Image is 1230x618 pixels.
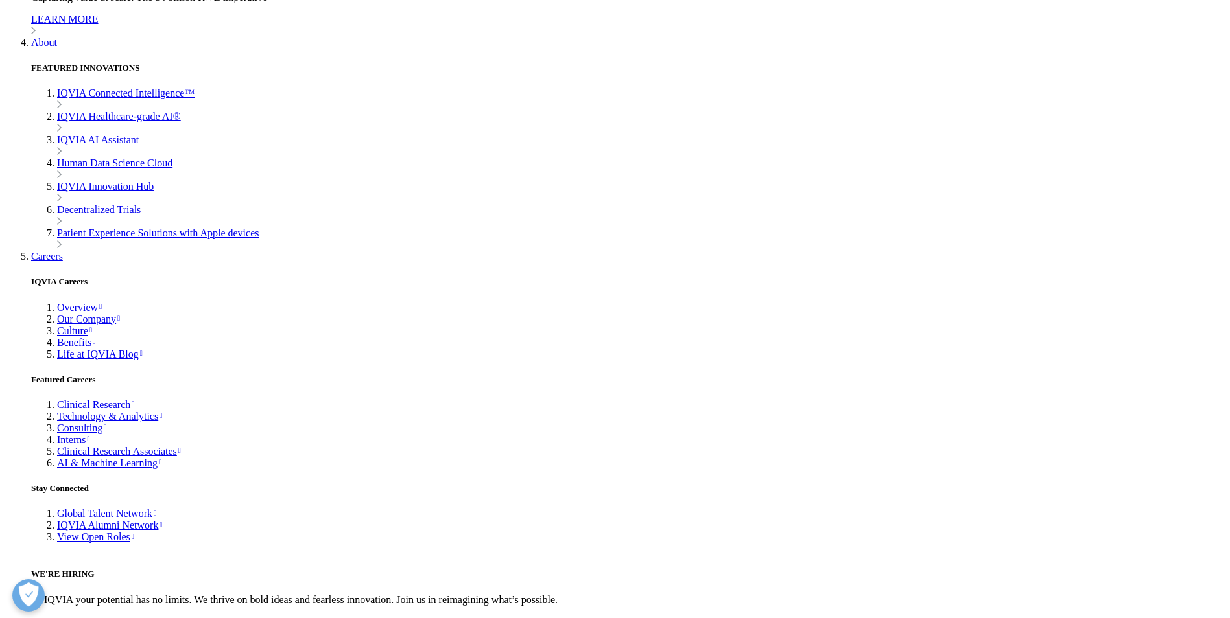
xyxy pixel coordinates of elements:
[57,434,90,445] a: Interns
[57,181,154,192] a: IQVIA Innovation Hub
[57,325,92,336] a: Culture
[57,531,134,542] a: View Open Roles
[31,251,63,262] a: Careers
[31,37,57,48] a: About
[31,14,1225,37] a: LEARN MORE
[57,337,95,348] a: Benefits
[57,204,141,215] a: Decentralized Trials
[57,446,181,457] a: Clinical Research Associates
[57,349,143,360] a: Life at IQVIA Blog
[57,227,259,238] a: Patient Experience Solutions with Apple devices
[31,277,1225,287] h5: IQVIA Careers
[57,87,195,98] a: IQVIA Connected Intelligence™
[57,302,102,313] a: Overview
[31,594,1225,606] p: At IQVIA your potential has no limits. We thrive on bold ideas and fearless innovation. Join us i...
[57,411,162,422] a: Technology & Analytics
[57,422,106,433] a: Consulting
[31,569,1225,579] h5: WE'RE HIRING
[57,134,139,145] a: IQVIA AI Assistant
[57,157,172,168] a: Human Data Science Cloud
[57,457,161,468] a: AI & Machine Learning
[31,374,1225,385] h5: Featured Careers
[57,508,156,519] a: Global Talent Network
[57,111,181,122] a: IQVIA Healthcare-grade AI®
[57,520,163,531] a: IQVIA Alumni Network
[31,63,1225,73] h5: FEATURED INNOVATIONS
[57,314,120,325] a: Our Company
[31,483,1225,494] h5: Stay Connected
[57,399,134,410] a: Clinical Research
[12,579,45,612] button: Open Preferences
